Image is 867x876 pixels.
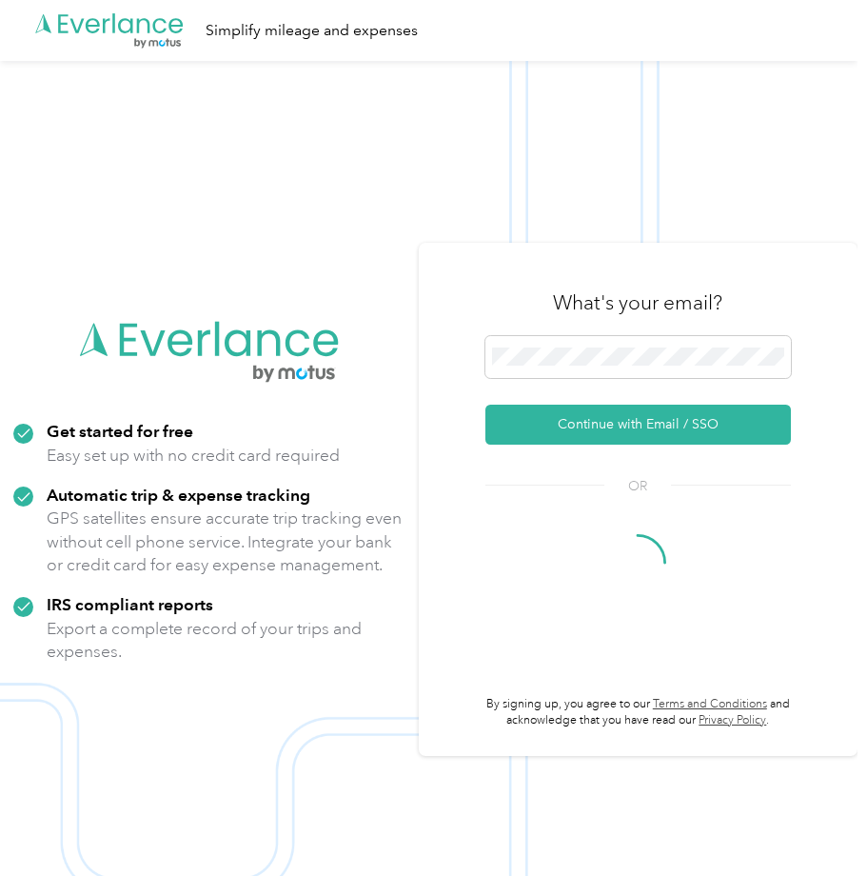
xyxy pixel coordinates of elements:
[47,444,340,468] p: Easy set up with no credit card required
[206,19,418,43] div: Simplify mileage and expenses
[47,485,310,505] strong: Automatic trip & expense tracking
[553,289,722,316] h3: What's your email?
[47,617,405,664] p: Export a complete record of your trips and expenses.
[653,697,767,711] a: Terms and Conditions
[485,696,791,729] p: By signing up, you agree to our and acknowledge that you have read our .
[699,713,766,727] a: Privacy Policy
[47,421,193,441] strong: Get started for free
[47,594,213,614] strong: IRS compliant reports
[604,476,671,496] span: OR
[485,405,791,445] button: Continue with Email / SSO
[47,507,405,577] p: GPS satellites ensure accurate trip tracking even without cell phone service. Integrate your bank...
